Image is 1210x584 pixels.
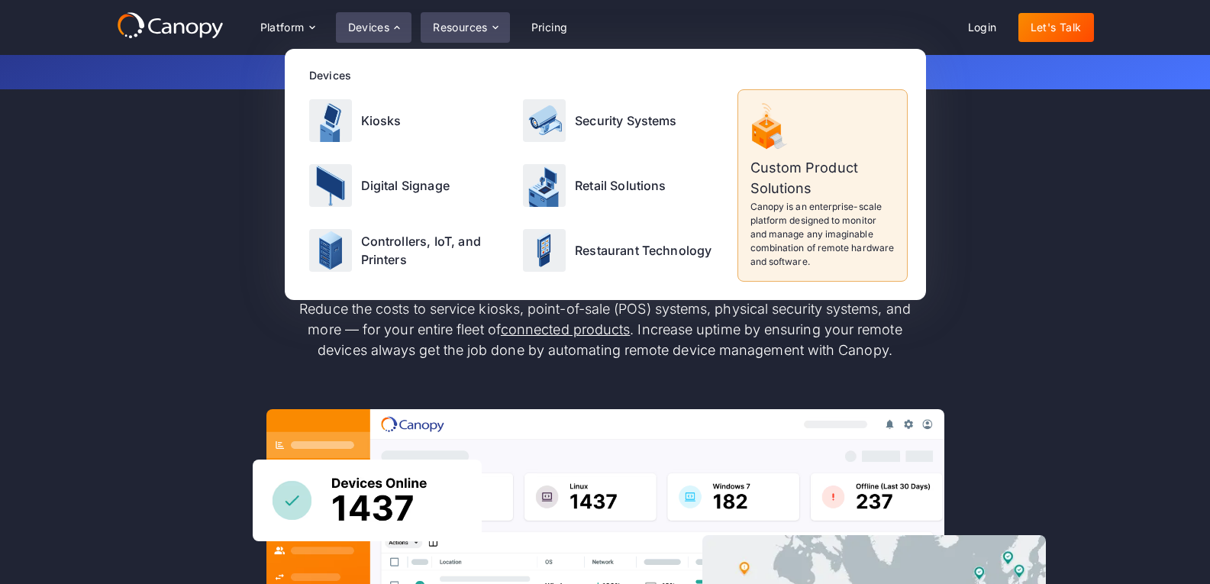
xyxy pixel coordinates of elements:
p: Reduce the costs to service kiosks, point-of-sale (POS) systems, physical security systems, and m... [285,298,926,360]
div: Devices [336,12,412,43]
p: Kiosks [361,111,402,130]
p: Digital Signage [361,176,450,195]
p: Custom Product Solutions [750,157,895,198]
div: Devices [309,67,908,83]
div: Resources [421,12,509,43]
a: connected products [501,321,630,337]
div: Platform [248,12,327,43]
div: Resources [433,22,488,33]
div: Devices [348,22,390,33]
p: Retail Solutions [575,176,666,195]
a: Pricing [519,13,580,42]
a: Kiosks [303,89,515,151]
a: Restaurant Technology [517,220,728,282]
p: Get [231,64,979,80]
p: Controllers, IoT, and Printers [361,232,508,269]
a: Retail Solutions [517,154,728,216]
a: Security Systems [517,89,728,151]
div: Platform [260,22,305,33]
img: Canopy sees how many devices are online [253,460,482,541]
p: Canopy is an enterprise-scale platform designed to monitor and manage any imaginable combination ... [750,200,895,269]
a: Custom Product SolutionsCanopy is an enterprise-scale platform designed to monitor and manage any... [737,89,908,282]
nav: Devices [285,49,926,300]
p: Security Systems [575,111,677,130]
a: Let's Talk [1018,13,1094,42]
a: Controllers, IoT, and Printers [303,220,515,282]
a: Login [956,13,1009,42]
a: Digital Signage [303,154,515,216]
p: Restaurant Technology [575,241,711,260]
